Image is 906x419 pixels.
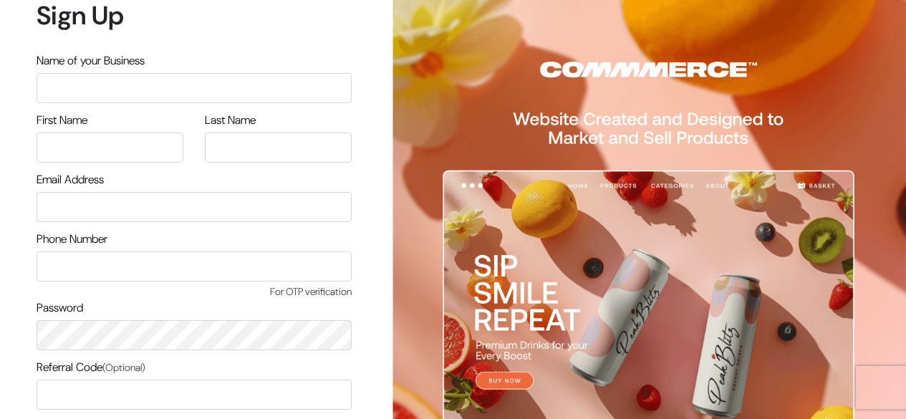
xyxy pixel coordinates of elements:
[37,112,87,129] label: First Name
[37,299,83,317] label: Password
[102,361,145,374] span: (Optional)
[37,284,352,299] span: For OTP verification
[37,359,145,376] label: Referral Code
[37,231,107,248] label: Phone Number
[37,171,104,188] label: Email Address
[37,52,145,69] label: Name of your Business
[205,112,256,129] label: Last Name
